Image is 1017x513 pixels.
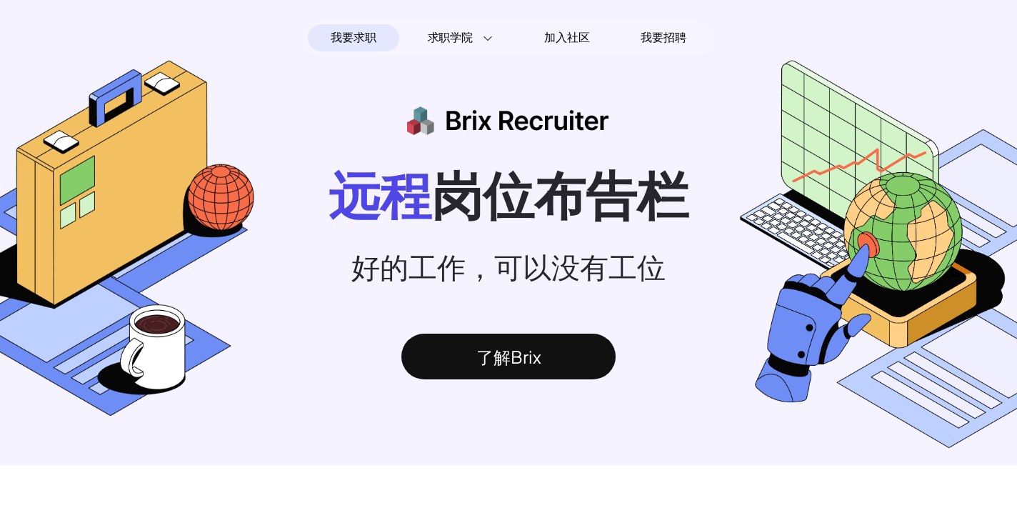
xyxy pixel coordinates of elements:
span: 求职学院 [428,29,473,46]
span: 我要求职 [331,26,376,49]
span: 我要招聘 [641,29,686,46]
span: 加入社区 [544,26,589,49]
div: 了解Brix [401,334,616,379]
span: 远程 [329,164,431,226]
